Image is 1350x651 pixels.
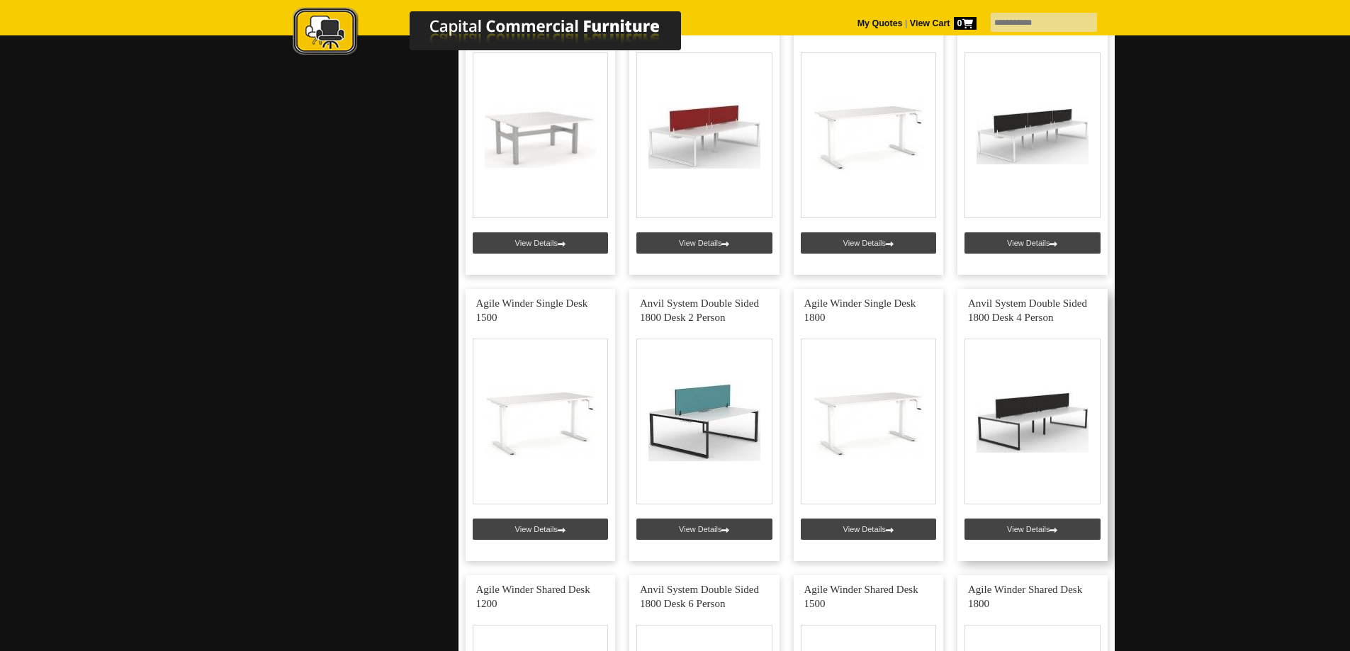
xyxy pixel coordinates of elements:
[254,7,750,63] a: Capital Commercial Furniture Logo
[857,18,903,28] a: My Quotes
[907,18,976,28] a: View Cart0
[910,18,977,28] strong: View Cart
[254,7,750,59] img: Capital Commercial Furniture Logo
[954,17,977,30] span: 0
